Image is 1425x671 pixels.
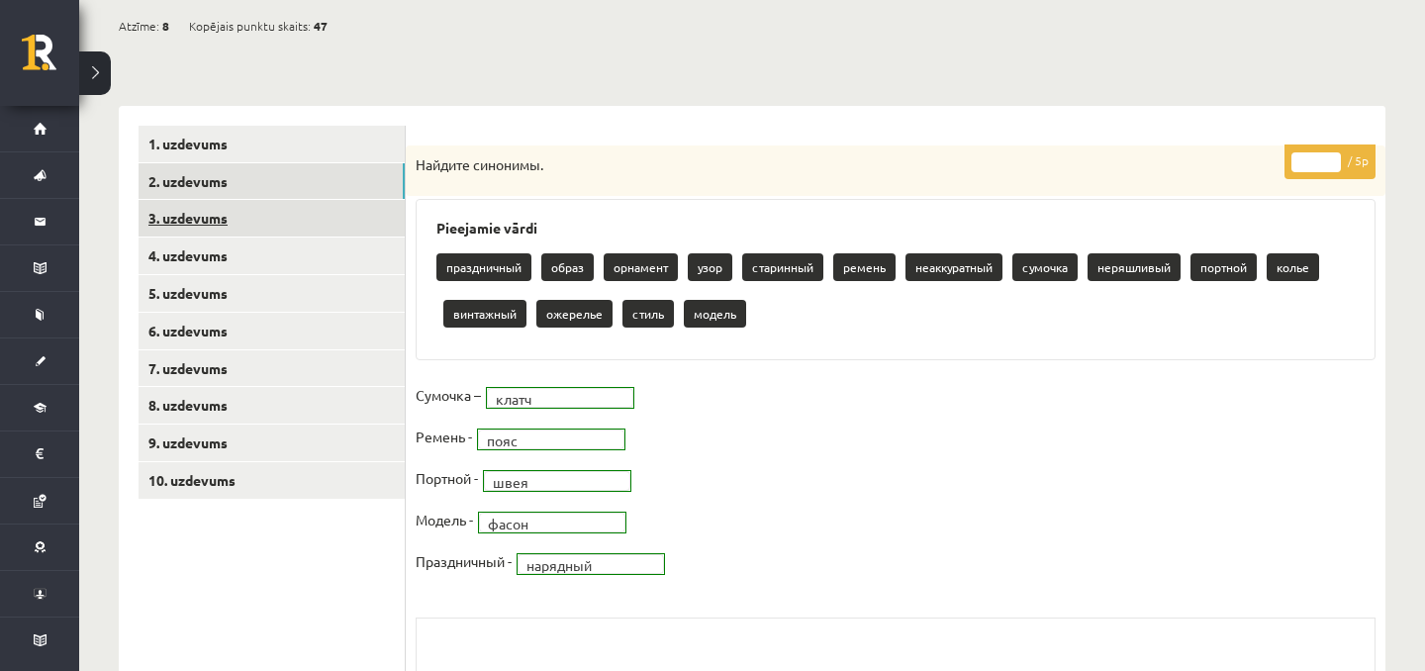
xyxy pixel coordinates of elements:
[139,425,405,461] a: 9. uzdevums
[22,35,79,84] a: Rīgas 1. Tālmācības vidusskola
[436,253,531,281] p: праздничный
[119,11,159,41] span: Atzīme:
[493,472,604,492] span: швея
[416,155,1277,175] p: Найдите синонимы.
[139,200,405,237] a: 3. uzdevums
[139,126,405,162] a: 1. uzdevums
[518,554,664,574] a: нарядный
[139,163,405,200] a: 2. uzdevums
[536,300,613,328] p: ожерелье
[139,387,405,424] a: 8. uzdevums
[1088,253,1181,281] p: неряшливый
[487,431,598,450] span: пояс
[1190,253,1257,281] p: портной
[139,238,405,274] a: 4. uzdevums
[162,11,169,41] span: 8
[742,253,823,281] p: старинный
[688,253,732,281] p: узор
[604,253,678,281] p: орнамент
[487,388,633,408] a: клатч
[443,300,526,328] p: винтажный
[139,462,405,499] a: 10. uzdevums
[189,11,311,41] span: Kopējais punktu skaits:
[1012,253,1078,281] p: сумочка
[488,514,599,533] span: фасон
[416,505,473,534] p: Модель -
[416,422,472,451] p: Ремень -
[541,253,594,281] p: образ
[416,546,512,576] p: Праздничный -
[622,300,674,328] p: стиль
[684,300,746,328] p: модель
[436,220,1355,237] h3: Pieejamie vārdi
[526,555,637,575] span: нарядный
[833,253,896,281] p: ремень
[496,389,607,409] span: клатч
[479,513,625,532] a: фасон
[484,471,630,491] a: швея
[139,275,405,312] a: 5. uzdevums
[416,380,481,410] p: Сумочка –
[314,11,328,41] span: 47
[1267,253,1319,281] p: колье
[905,253,1002,281] p: неаккуратный
[139,313,405,349] a: 6. uzdevums
[478,430,624,449] a: пояс
[139,350,405,387] a: 7. uzdevums
[416,463,478,493] p: Портной -
[1284,144,1376,179] p: / 5p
